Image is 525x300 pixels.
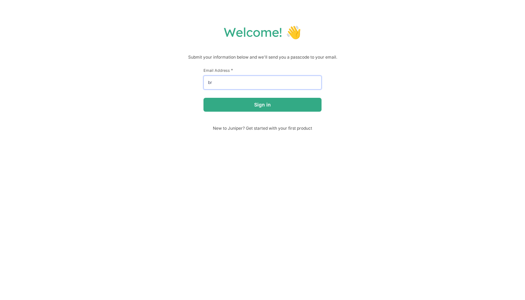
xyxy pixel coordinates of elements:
p: Submit your information below and we'll send you a passcode to your email. [7,54,518,61]
input: email@example.com [203,76,322,89]
h1: Welcome! 👋 [7,24,518,40]
span: This field is required. [231,68,233,73]
label: Email Address [203,68,322,73]
span: New to Juniper? Get started with your first product [203,126,322,131]
button: Sign in [203,98,322,112]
